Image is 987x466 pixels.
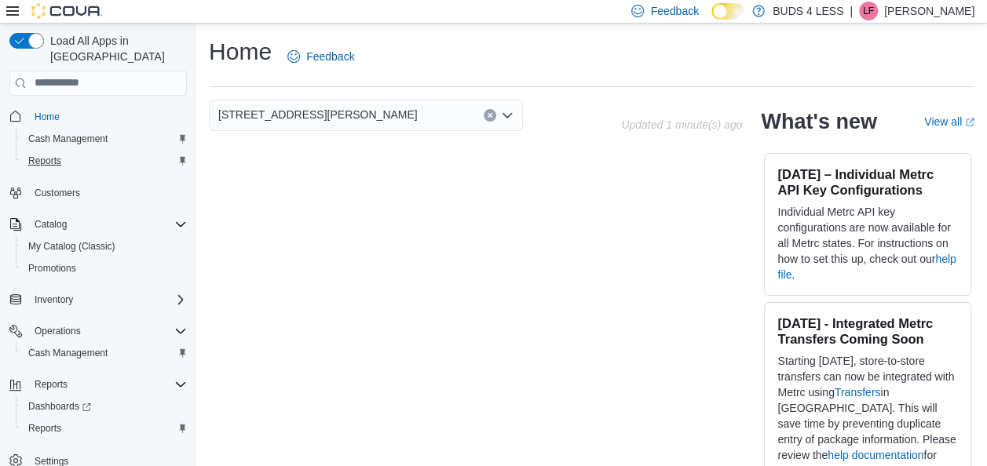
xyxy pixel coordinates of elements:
[761,109,876,134] h2: What's new
[828,449,923,461] a: help documentation
[28,107,66,126] a: Home
[3,373,193,395] button: Reports
[28,133,108,145] span: Cash Management
[16,342,193,364] button: Cash Management
[31,3,102,19] img: Cova
[22,419,187,438] span: Reports
[777,166,958,198] h3: [DATE] – Individual Metrc API Key Configurations
[35,218,67,231] span: Catalog
[711,3,744,20] input: Dark Mode
[22,259,187,278] span: Promotions
[28,240,115,253] span: My Catalog (Classic)
[16,128,193,150] button: Cash Management
[28,183,187,202] span: Customers
[16,235,193,257] button: My Catalog (Classic)
[22,129,114,148] a: Cash Management
[773,2,843,20] p: BUDS 4 LESS
[28,215,73,234] button: Catalog
[3,105,193,128] button: Home
[16,257,193,279] button: Promotions
[777,315,958,347] h3: [DATE] - Integrated Metrc Transfers Coming Soon
[28,155,61,167] span: Reports
[28,215,187,234] span: Catalog
[22,397,187,416] span: Dashboards
[835,386,881,399] a: Transfers
[22,419,68,438] a: Reports
[35,187,80,199] span: Customers
[28,184,86,202] a: Customers
[28,290,187,309] span: Inventory
[28,400,91,413] span: Dashboards
[44,33,187,64] span: Load All Apps in [GEOGRAPHIC_DATA]
[22,259,82,278] a: Promotions
[28,322,87,340] button: Operations
[621,118,742,131] p: Updated 1 minute(s) ago
[35,293,73,306] span: Inventory
[35,111,60,123] span: Home
[22,397,97,416] a: Dashboards
[884,2,974,20] p: [PERSON_NAME]
[209,36,272,67] h1: Home
[501,109,514,122] button: Open list of options
[35,378,68,391] span: Reports
[3,213,193,235] button: Catalog
[22,237,122,256] a: My Catalog (Classic)
[859,2,878,20] div: Leeanne Finn
[22,237,187,256] span: My Catalog (Classic)
[3,289,193,311] button: Inventory
[28,107,187,126] span: Home
[484,109,496,122] button: Clear input
[777,204,958,282] p: Individual Metrc API key configurations are now available for all Metrc states. For instructions ...
[28,375,74,394] button: Reports
[777,253,956,281] a: help file
[965,118,974,127] svg: External link
[28,322,187,340] span: Operations
[16,395,193,417] a: Dashboards
[16,150,193,172] button: Reports
[35,325,81,337] span: Operations
[16,417,193,439] button: Reports
[22,344,187,362] span: Cash Management
[28,262,76,275] span: Promotions
[22,344,114,362] a: Cash Management
[650,3,698,19] span: Feedback
[3,320,193,342] button: Operations
[850,2,853,20] p: |
[28,375,187,394] span: Reports
[22,151,187,170] span: Reports
[22,151,68,170] a: Reports
[306,49,354,64] span: Feedback
[863,2,874,20] span: LF
[3,181,193,204] button: Customers
[281,41,360,72] a: Feedback
[28,347,108,359] span: Cash Management
[22,129,187,148] span: Cash Management
[28,290,79,309] button: Inventory
[218,105,418,124] span: [STREET_ADDRESS][PERSON_NAME]
[924,115,974,128] a: View allExternal link
[28,422,61,435] span: Reports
